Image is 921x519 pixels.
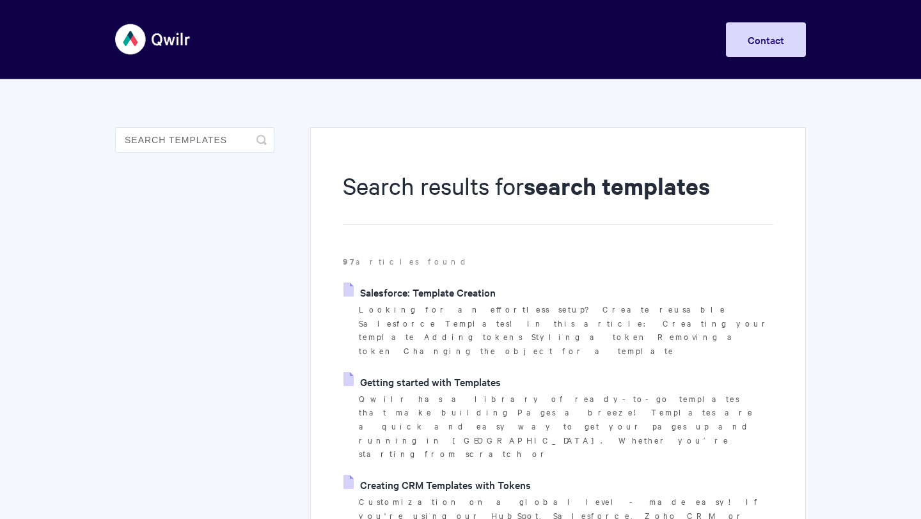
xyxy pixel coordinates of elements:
a: Salesforce: Template Creation [343,283,496,302]
strong: search templates [524,170,710,201]
input: Search [115,127,274,153]
p: articles found [343,254,773,268]
a: Getting started with Templates [343,372,501,391]
strong: 97 [343,255,356,267]
p: Qwilr has a library of ready-to-go templates that make building Pages a breeze! Templates are a q... [359,392,773,461]
h1: Search results for [343,169,773,225]
a: Creating CRM Templates with Tokens [343,475,531,494]
a: Contact [726,22,806,57]
img: Qwilr Help Center [115,15,191,63]
p: Looking for an effortless setup? Create reusable Salesforce Templates! In this article: Creating ... [359,302,773,358]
